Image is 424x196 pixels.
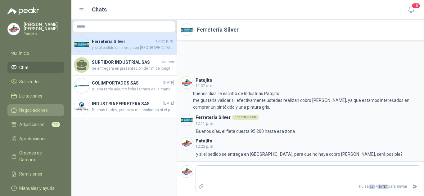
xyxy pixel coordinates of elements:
[8,23,20,35] img: Company Logo
[163,101,174,107] span: [DATE]
[163,80,174,86] span: [DATE]
[74,37,89,52] img: Company Logo
[7,168,64,180] a: Remisiones
[7,182,64,194] a: Manuales y ayuda
[19,185,55,192] span: Manuales y ayuda
[19,150,58,163] span: Órdenes de Compra
[19,93,42,99] span: Licitaciones
[181,114,193,126] img: Company Logo
[19,78,41,85] span: Solicitudes
[92,5,107,14] h1: Chats
[74,78,89,93] img: Company Logo
[19,64,29,71] span: Chat
[52,122,60,127] span: 13
[410,181,420,192] button: Enviar
[196,139,212,143] h3: Patojito
[181,137,193,149] img: Company Logo
[19,135,47,142] span: Aprobaciones
[181,24,193,36] img: Company Logo
[232,115,259,120] div: Soporte Peakr
[7,104,64,116] a: Negociaciones
[7,119,64,130] a: Adjudicación13
[181,166,193,177] img: Company Logo
[24,32,64,36] p: Patojito
[7,47,64,59] a: Inicio
[156,38,174,44] span: 12:22 p. m.
[196,121,214,126] span: 12:11 p. m.
[92,59,160,66] h4: SURTIDOR INDUSTRIAL SAS
[74,99,89,114] img: Company Logo
[24,22,64,31] p: [PERSON_NAME] [PERSON_NAME]
[7,62,64,73] a: Chat
[196,116,231,119] h3: Ferretería Silver
[71,34,177,55] a: Company LogoFerretería Silver12:22 p. m.y si el pedido se entrega en [GEOGRAPHIC_DATA], para que ...
[161,59,174,65] span: viernes
[7,76,64,88] a: Solicitudes
[196,151,403,158] p: y si el pedido se entrega en [GEOGRAPHIC_DATA], para que no haya cobro [PERSON_NAME], será posible?
[369,185,375,189] span: Ctrl
[196,128,295,135] p: Buenos días, el flete cuesta 95.200 hasta esa zona
[71,96,177,117] a: Company LogoINDUSTRIA FERRETERA SAS[DATE]Buenas tardes, por favor me confirman si el polietileno ...
[71,76,177,96] a: Company LogoCOLIMPORTADOS SAS[DATE]Buena tarde adjunto ficha técnica de la manguera
[7,147,64,166] a: Órdenes de Compra
[92,100,162,107] h4: INDUSTRIA FERRETERA SAS
[412,3,420,9] span: 10
[196,144,214,149] span: 12:22 p. m.
[92,66,174,72] span: Se entregará en presentación de 1m de longitud
[193,90,420,111] p: buenos dias, le escribo de Industrias Patojito me gustaria validar si efectivamente ustedes reali...
[7,133,64,145] a: Aprobaciones
[196,84,214,88] span: 11:37 a. m.
[206,181,410,192] p: Pulsa + para enviar
[197,25,239,34] h2: Ferretería Silver
[181,77,193,89] img: Company Logo
[92,86,174,92] span: Buena tarde adjunto ficha técnica de la manguera
[196,79,212,82] h3: Patojito
[377,185,388,189] span: ENTER
[19,107,48,114] span: Negociaciones
[19,171,42,177] span: Remisiones
[405,4,417,15] button: 10
[196,181,206,192] label: Adjuntar archivos
[92,45,174,51] span: y si el pedido se entrega en [GEOGRAPHIC_DATA], para que no haya cobro [PERSON_NAME], será posible?
[71,55,177,76] a: SURTIDOR INDUSTRIAL SASviernesSe entregará en presentación de 1m de longitud
[19,121,44,128] span: Adjudicación
[92,38,154,45] h4: Ferretería Silver
[92,80,162,86] h4: COLIMPORTADOS SAS
[7,7,39,15] img: Logo peakr
[7,90,64,102] a: Licitaciones
[92,107,174,113] span: Buenas tardes, por favor me confirman si el polietileno peletizado que requieren es para Inyecció...
[19,50,29,57] span: Inicio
